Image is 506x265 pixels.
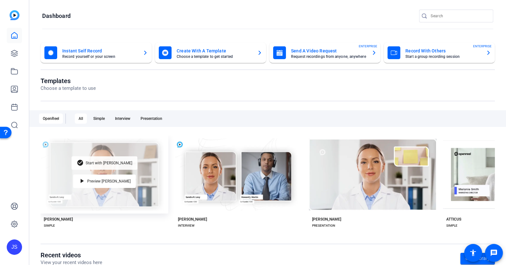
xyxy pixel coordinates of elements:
mat-icon: accessibility [469,249,477,257]
h1: Dashboard [42,12,71,20]
mat-card-subtitle: Record yourself or your screen [62,55,138,58]
div: ATTICUS [446,217,461,222]
p: Choose a template to use [41,85,96,92]
div: [PERSON_NAME] [44,217,73,222]
mat-card-subtitle: Request recordings from anyone, anywhere [291,55,366,58]
div: INTERVIEW [178,223,195,228]
h1: Templates [41,77,96,85]
button: Create With A TemplateChoose a template to get started [155,43,266,63]
div: Interview [111,113,134,124]
mat-card-subtitle: Choose a template to get started [177,55,252,58]
mat-card-title: Instant Self Record [62,47,138,55]
input: Search [431,12,488,20]
mat-card-subtitle: Start a group recording session [405,55,481,58]
mat-card-title: Send A Video Request [291,47,366,55]
button: Instant Self RecordRecord yourself or your screen [41,43,152,63]
mat-icon: check_circle [77,159,84,167]
div: SIMPLE [44,223,55,228]
span: Start with [PERSON_NAME] [86,161,132,165]
div: [PERSON_NAME] [178,217,207,222]
button: Send A Video RequestRequest recordings from anyone, anywhereENTERPRISE [269,43,380,63]
mat-icon: play_arrow [78,177,86,185]
span: Preview [PERSON_NAME] [87,179,131,183]
button: Record With OthersStart a group recording sessionENTERPRISE [384,43,495,63]
a: Go to library [460,253,495,264]
div: Simple [89,113,109,124]
div: JS [7,239,22,255]
div: Presentation [137,113,166,124]
div: OpenReel [39,113,63,124]
div: [PERSON_NAME] [312,217,341,222]
div: PRESENTATION [312,223,335,228]
mat-card-title: Create With A Template [177,47,252,55]
span: ENTERPRISE [359,44,377,49]
div: SIMPLE [446,223,457,228]
span: ENTERPRISE [473,44,492,49]
mat-icon: message [490,249,498,257]
div: All [75,113,87,124]
img: blue-gradient.svg [10,10,19,20]
h1: Recent videos [41,251,102,259]
mat-card-title: Record With Others [405,47,481,55]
